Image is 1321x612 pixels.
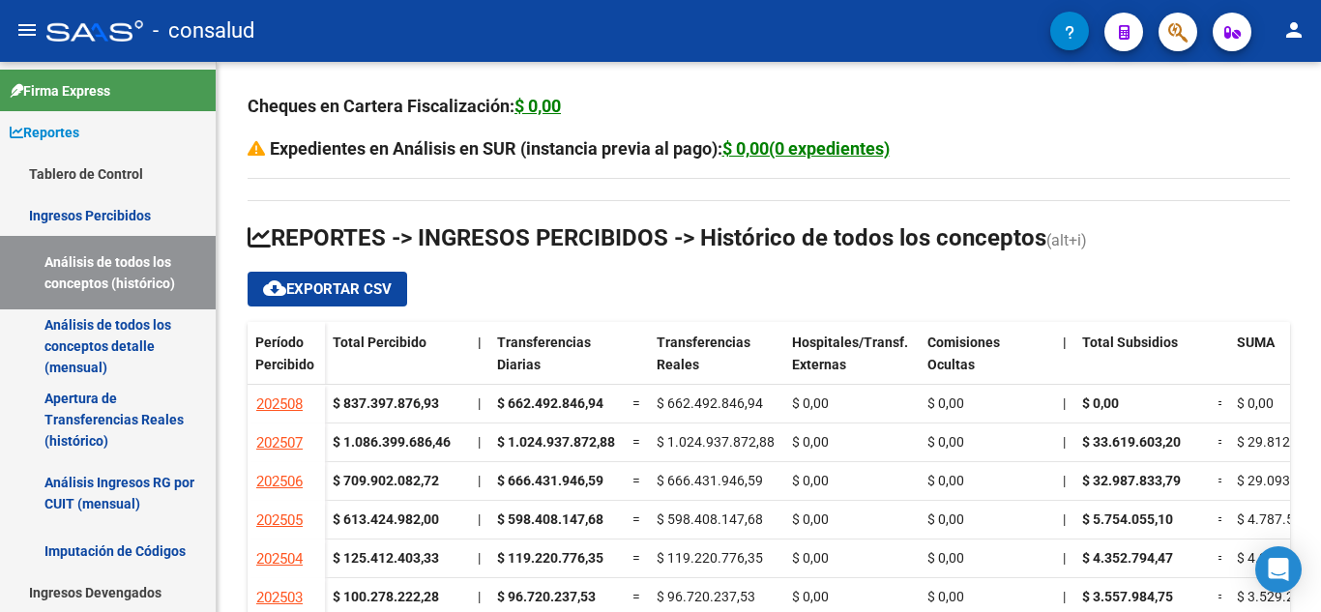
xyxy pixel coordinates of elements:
[256,550,303,568] span: 202504
[792,511,829,527] span: $ 0,00
[927,550,964,566] span: $ 0,00
[478,473,481,488] span: |
[263,280,392,298] span: Exportar CSV
[489,322,625,403] datatable-header-cell: Transferencias Diarias
[248,224,1046,251] span: REPORTES -> INGRESOS PERCIBIDOS -> Histórico de todos los conceptos
[333,511,439,527] strong: $ 613.424.982,00
[722,135,890,162] div: $ 0,00(0 expedientes)
[632,550,640,566] span: =
[927,335,1000,372] span: Comisiones Ocultas
[497,473,603,488] span: $ 666.431.946,59
[325,322,470,403] datatable-header-cell: Total Percibido
[1063,589,1066,604] span: |
[333,434,451,450] strong: $ 1.086.399.686,46
[1063,550,1066,566] span: |
[632,434,640,450] span: =
[792,589,829,604] span: $ 0,00
[255,335,314,372] span: Período Percibido
[263,277,286,300] mat-icon: cloud_download
[927,434,964,450] span: $ 0,00
[927,589,964,604] span: $ 0,00
[10,122,79,143] span: Reportes
[256,434,303,452] span: 202507
[1063,473,1066,488] span: |
[10,80,110,102] span: Firma Express
[1082,335,1178,350] span: Total Subsidios
[649,322,784,403] datatable-header-cell: Transferencias Reales
[657,511,763,527] span: $ 598.408.147,68
[514,93,561,120] div: $ 0,00
[333,473,439,488] strong: $ 709.902.082,72
[1082,395,1119,411] span: $ 0,00
[1218,395,1225,411] span: =
[632,395,640,411] span: =
[657,395,763,411] span: $ 662.492.846,94
[1063,434,1066,450] span: |
[792,550,829,566] span: $ 0,00
[632,511,640,527] span: =
[270,138,890,159] strong: Expedientes en Análisis en SUR (instancia previa al pago):
[470,322,489,403] datatable-header-cell: |
[1082,550,1173,566] span: $ 4.352.794,47
[1055,322,1074,403] datatable-header-cell: |
[478,395,481,411] span: |
[1218,511,1225,527] span: =
[497,550,603,566] span: $ 119.220.776,35
[1074,322,1210,403] datatable-header-cell: Total Subsidios
[497,434,615,450] span: $ 1.024.937.872,88
[15,18,39,42] mat-icon: menu
[1218,434,1225,450] span: =
[153,10,254,52] span: - consalud
[632,473,640,488] span: =
[248,322,325,403] datatable-header-cell: Período Percibido
[657,335,750,372] span: Transferencias Reales
[497,511,603,527] span: $ 598.408.147,68
[784,322,920,403] datatable-header-cell: Hospitales/Transf. Externas
[927,473,964,488] span: $ 0,00
[657,473,763,488] span: $ 666.431.946,59
[248,272,407,306] button: Exportar CSV
[1237,335,1275,350] span: SUMA
[920,322,1055,403] datatable-header-cell: Comisiones Ocultas
[1255,546,1302,593] div: Open Intercom Messenger
[1046,231,1087,249] span: (alt+i)
[792,473,829,488] span: $ 0,00
[1237,395,1274,411] span: $ 0,00
[792,335,908,372] span: Hospitales/Transf. Externas
[1082,434,1181,450] span: $ 33.619.603,20
[333,550,439,566] strong: $ 125.412.403,33
[927,511,964,527] span: $ 0,00
[1082,589,1173,604] span: $ 3.557.984,75
[248,96,561,116] strong: Cheques en Cartera Fiscalización:
[1063,395,1066,411] span: |
[1218,589,1225,604] span: =
[256,395,303,413] span: 202508
[1282,18,1306,42] mat-icon: person
[927,395,964,411] span: $ 0,00
[1063,335,1067,350] span: |
[657,550,763,566] span: $ 119.220.776,35
[478,589,481,604] span: |
[1218,550,1225,566] span: =
[256,589,303,606] span: 202503
[1082,473,1181,488] span: $ 32.987.833,79
[792,395,829,411] span: $ 0,00
[657,589,755,604] span: $ 96.720.237,53
[497,589,596,604] span: $ 96.720.237,53
[478,434,481,450] span: |
[657,434,775,450] span: $ 1.024.937.872,88
[333,589,439,604] strong: $ 100.278.222,28
[1218,473,1225,488] span: =
[497,395,603,411] span: $ 662.492.846,94
[1063,511,1066,527] span: |
[478,335,482,350] span: |
[792,434,829,450] span: $ 0,00
[1082,511,1173,527] span: $ 5.754.055,10
[333,395,439,411] strong: $ 837.397.876,93
[497,335,591,372] span: Transferencias Diarias
[333,335,426,350] span: Total Percibido
[632,589,640,604] span: =
[256,511,303,529] span: 202505
[478,550,481,566] span: |
[478,511,481,527] span: |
